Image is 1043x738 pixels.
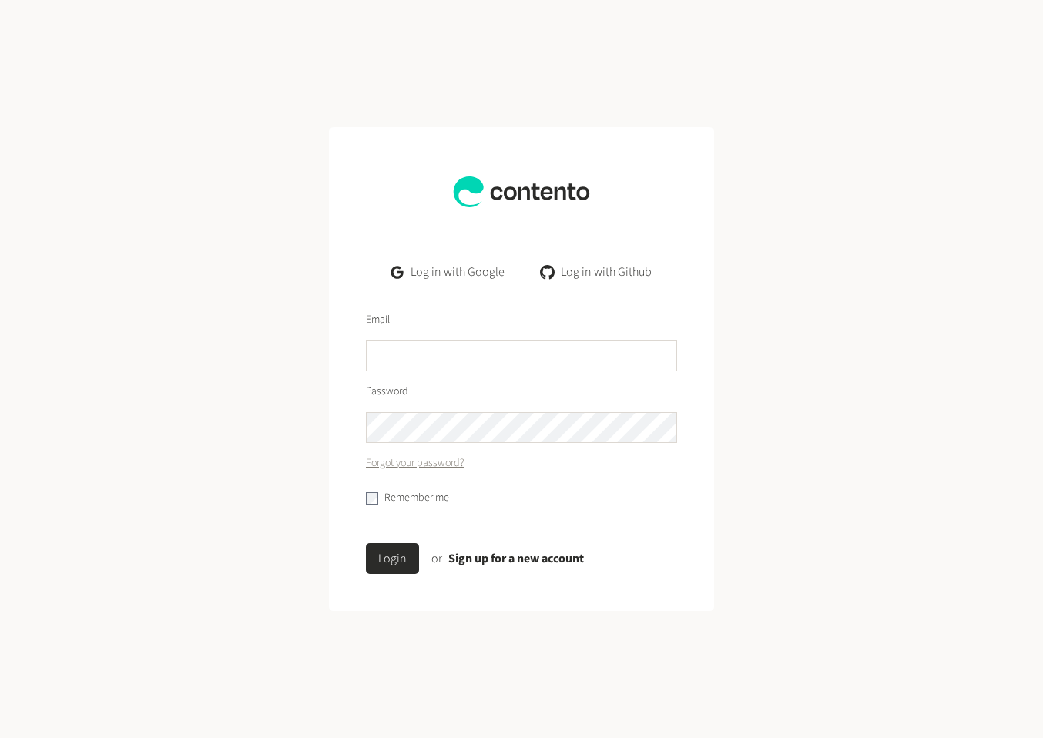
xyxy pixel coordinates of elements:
a: Sign up for a new account [448,550,584,567]
a: Log in with Google [379,257,517,287]
a: Forgot your password? [366,455,464,471]
span: or [431,550,442,567]
label: Email [366,312,390,328]
label: Password [366,384,408,400]
a: Log in with Github [529,257,664,287]
label: Remember me [384,490,449,506]
button: Login [366,543,419,574]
